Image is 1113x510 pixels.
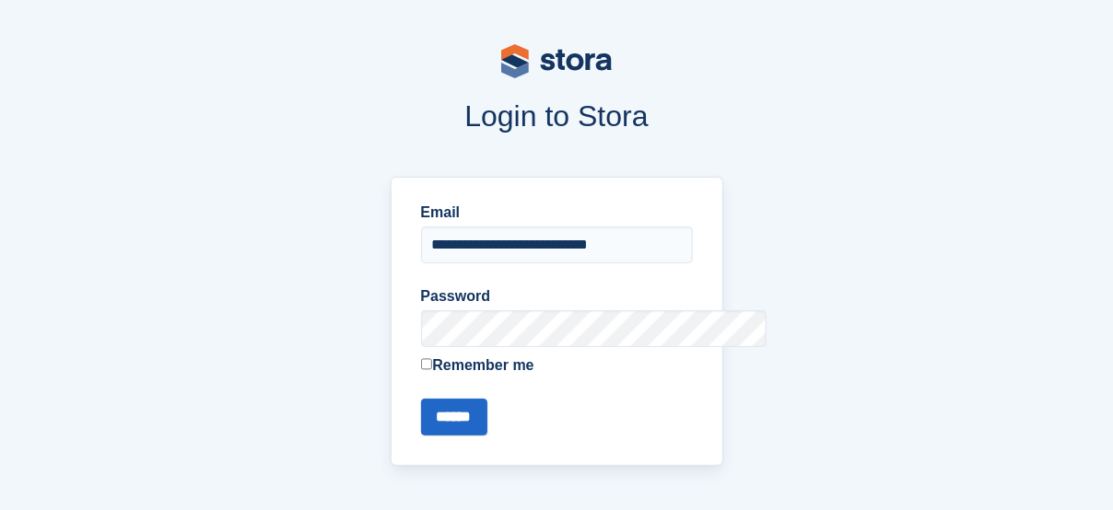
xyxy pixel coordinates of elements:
[501,44,612,78] img: stora-logo-53a41332b3708ae10de48c4981b4e9114cc0af31d8433b30ea865607fb682f29.svg
[421,285,693,307] label: Password
[421,358,433,370] input: Remember me
[421,354,693,377] label: Remember me
[421,202,693,224] label: Email
[142,99,971,133] h1: Login to Stora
